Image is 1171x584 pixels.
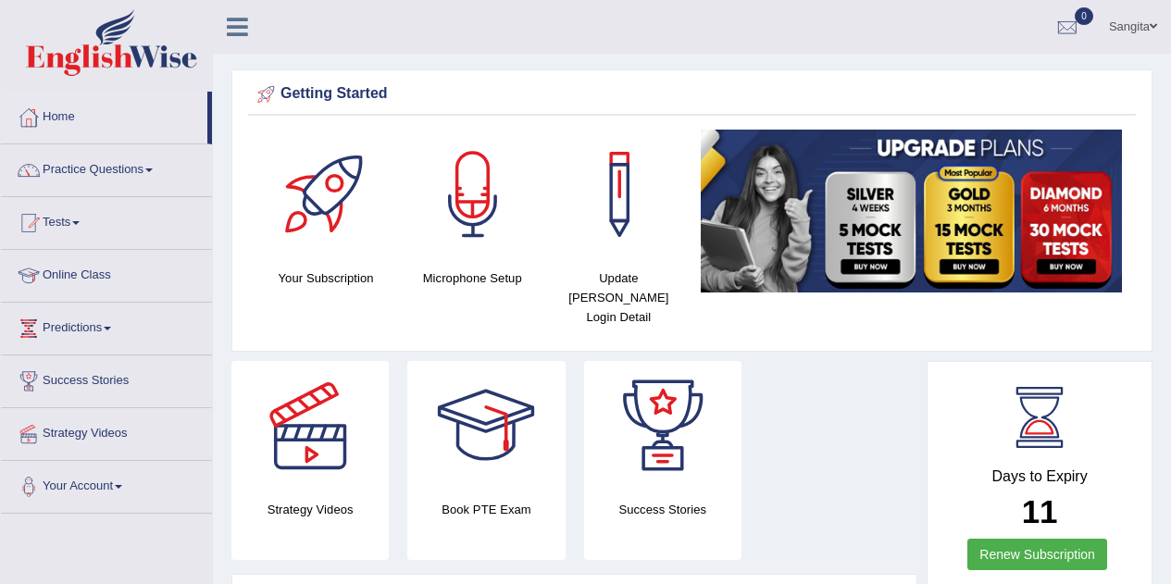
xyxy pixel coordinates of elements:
div: Getting Started [253,81,1131,108]
h4: Success Stories [584,500,741,519]
a: Your Account [1,461,212,507]
b: 11 [1022,493,1058,529]
h4: Book PTE Exam [407,500,565,519]
a: Home [1,92,207,138]
span: 0 [1075,7,1093,25]
h4: Days to Expiry [948,468,1131,485]
a: Renew Subscription [967,539,1107,570]
h4: Microphone Setup [408,268,536,288]
a: Online Class [1,250,212,296]
a: Tests [1,197,212,243]
a: Practice Questions [1,144,212,191]
img: small5.jpg [701,130,1122,292]
h4: Update [PERSON_NAME] Login Detail [554,268,682,327]
h4: Strategy Videos [231,500,389,519]
a: Strategy Videos [1,408,212,454]
a: Predictions [1,303,212,349]
h4: Your Subscription [262,268,390,288]
a: Success Stories [1,355,212,402]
